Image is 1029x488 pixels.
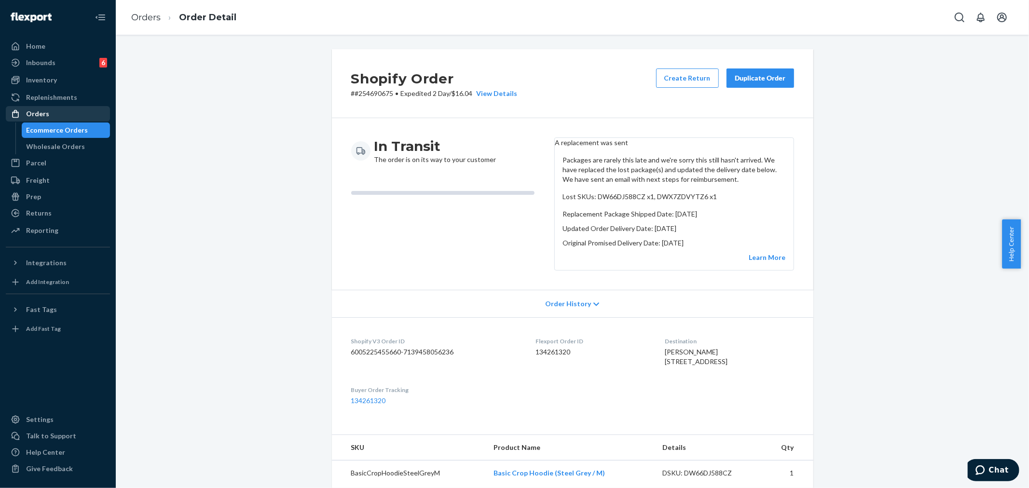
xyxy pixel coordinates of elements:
[91,8,110,27] button: Close Navigation
[26,415,54,424] div: Settings
[555,138,794,148] header: A replacement was sent
[1002,219,1021,269] button: Help Center
[26,93,77,102] div: Replenishments
[6,189,110,204] a: Prep
[26,431,76,441] div: Talk to Support
[26,305,57,314] div: Fast Tags
[26,464,73,474] div: Give Feedback
[494,469,605,477] a: Basic Crop Hoodie (Steel Grey / M)
[6,90,110,105] a: Replenishments
[26,109,49,119] div: Orders
[26,258,67,268] div: Integrations
[473,89,518,98] button: View Details
[351,89,518,98] p: # #254690675 / $16.04
[535,337,649,345] dt: Flexport Order ID
[332,435,486,461] th: SKU
[26,158,46,168] div: Parcel
[6,461,110,476] button: Give Feedback
[27,142,85,151] div: Wholesale Orders
[351,347,520,357] dd: 6005225455660-7139458056236
[6,106,110,122] a: Orders
[11,13,52,22] img: Flexport logo
[6,39,110,54] a: Home
[6,55,110,70] a: Inbounds6
[761,435,813,461] th: Qty
[665,337,794,345] dt: Destination
[26,75,57,85] div: Inventory
[6,255,110,271] button: Integrations
[22,122,110,138] a: Ecommerce Orders
[374,137,496,155] h3: In Transit
[374,137,496,164] div: The order is on its way to your customer
[396,89,399,97] span: •
[22,139,110,154] a: Wholesale Orders
[563,224,786,233] p: Updated Order Delivery Date: [DATE]
[535,347,649,357] dd: 134261320
[662,468,753,478] div: DSKU: DW66DJ588CZ
[992,8,1012,27] button: Open account menu
[26,208,52,218] div: Returns
[351,386,520,394] dt: Buyer Order Tracking
[6,72,110,88] a: Inventory
[26,192,41,202] div: Prep
[761,461,813,486] td: 1
[6,428,110,444] button: Talk to Support
[6,274,110,290] a: Add Integration
[351,337,520,345] dt: Shopify V3 Order ID
[486,435,655,461] th: Product Name
[545,299,591,309] span: Order History
[26,226,58,235] div: Reporting
[968,459,1019,483] iframe: Opens a widget where you can chat to one of our agents
[26,41,45,51] div: Home
[6,223,110,238] a: Reporting
[6,445,110,460] a: Help Center
[6,173,110,188] a: Freight
[27,125,88,135] div: Ecommerce Orders
[99,58,107,68] div: 6
[665,348,727,366] span: [PERSON_NAME] [STREET_ADDRESS]
[332,461,486,486] td: BasicCropHoodieSteelGreyM
[656,68,719,88] button: Create Return
[563,238,786,248] p: Original Promised Delivery Date: [DATE]
[950,8,969,27] button: Open Search Box
[123,3,244,32] ol: breadcrumbs
[6,302,110,317] button: Fast Tags
[735,73,786,83] div: Duplicate Order
[26,278,69,286] div: Add Integration
[727,68,794,88] button: Duplicate Order
[655,435,761,461] th: Details
[563,209,786,219] p: Replacement Package Shipped Date: [DATE]
[401,89,450,97] span: Expedited 2 Day
[26,176,50,185] div: Freight
[26,447,65,457] div: Help Center
[563,155,786,184] p: Packages are rarely this late and we're sorry this still hasn't arrived. We have replaced the los...
[351,396,386,405] a: 134261320
[6,321,110,337] a: Add Fast Tag
[26,58,55,68] div: Inbounds
[6,205,110,221] a: Returns
[971,8,990,27] button: Open notifications
[6,412,110,427] a: Settings
[26,325,61,333] div: Add Fast Tag
[563,192,786,202] p: Lost SKUs: DW66DJ588CZ x1, DWX7ZDVYTZ6 x1
[749,253,786,261] a: Learn More
[131,12,161,23] a: Orders
[179,12,236,23] a: Order Detail
[351,68,518,89] h2: Shopify Order
[6,155,110,171] a: Parcel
